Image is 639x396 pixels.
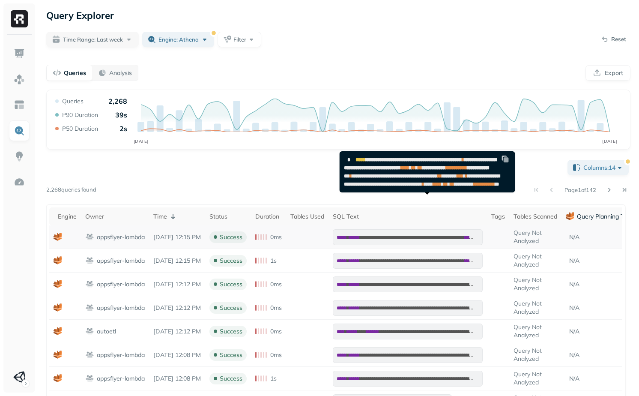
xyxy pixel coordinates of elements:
[13,371,25,383] img: Unity
[255,213,282,221] div: Duration
[97,233,145,241] p: appsflyer-lambda
[220,257,242,265] p: success
[46,8,114,23] p: Query Explorer
[64,69,86,77] p: Queries
[153,327,201,336] p: Sep 22, 2025 12:12 PM
[97,280,145,288] p: appsflyer-lambda
[97,257,145,265] p: appsflyer-lambda
[209,213,247,221] div: Status
[583,163,624,172] span: Columns: 14
[14,151,25,162] img: Insights
[153,351,201,359] p: Sep 22, 2025 12:08 PM
[158,36,199,44] span: Engine: athena
[585,65,630,81] button: Export
[270,280,282,288] p: 0ms
[14,125,25,136] img: Query Explorer
[290,213,324,221] div: Tables Used
[153,280,201,288] p: Sep 22, 2025 12:12 PM
[514,213,557,221] div: Tables Scanned
[564,186,596,194] p: Page 1 of 142
[514,347,557,363] p: Query Not Analyzed
[153,375,201,383] p: Sep 22, 2025 12:08 PM
[62,111,98,119] p: P90 Duration
[218,32,261,47] button: Filter
[270,327,282,336] p: 0ms
[153,257,201,265] p: Sep 22, 2025 12:15 PM
[62,125,98,133] p: P50 Duration
[602,138,617,144] tspan: [DATE]
[569,280,579,288] p: N/A
[58,213,77,221] div: Engine
[220,327,242,336] p: success
[153,304,201,312] p: Sep 22, 2025 12:12 PM
[14,48,25,59] img: Dashboard
[14,99,25,111] img: Asset Explorer
[115,111,127,119] p: 39s
[577,213,634,221] p: Query Planning Time
[108,97,127,105] p: 2,268
[46,186,96,194] p: 2,268 queries found
[514,252,557,269] p: Query Not Analyzed
[220,375,242,383] p: success
[569,351,579,359] p: N/A
[567,160,629,175] button: Columns:14
[569,233,579,241] p: N/A
[85,213,145,221] div: Owner
[611,35,626,44] p: Reset
[514,300,557,316] p: Query Not Analyzed
[569,257,579,265] p: N/A
[270,351,282,359] p: 0ms
[63,36,123,44] span: Time Range: Last week
[109,69,132,77] p: Analysis
[220,233,242,241] p: success
[97,351,145,359] p: appsflyer-lambda
[142,32,214,47] button: Engine: athena
[14,74,25,85] img: Assets
[119,124,127,133] p: 2s
[14,177,25,188] img: Optimization
[270,375,277,383] p: 1s
[134,138,149,144] tspan: [DATE]
[11,10,28,27] img: Ryft
[491,213,505,221] div: Tags
[153,211,201,222] div: Time
[514,370,557,387] p: Query Not Analyzed
[514,229,557,245] p: Query Not Analyzed
[220,304,242,312] p: success
[97,327,116,336] p: autoetl
[514,323,557,339] p: Query Not Analyzed
[46,32,139,47] button: Time Range: Last week
[270,233,282,241] p: 0ms
[569,375,579,383] p: N/A
[97,304,145,312] p: appsflyer-lambda
[153,233,201,241] p: Sep 22, 2025 12:15 PM
[333,213,483,221] div: SQL Text
[220,351,242,359] p: success
[62,97,84,105] p: Queries
[233,36,246,44] span: Filter
[270,304,282,312] p: 0ms
[514,276,557,292] p: Query Not Analyzed
[270,257,277,265] p: 1s
[97,375,145,383] p: appsflyer-lambda
[569,304,579,312] p: N/A
[220,280,242,288] p: success
[569,327,579,336] p: N/A
[597,33,630,46] button: Reset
